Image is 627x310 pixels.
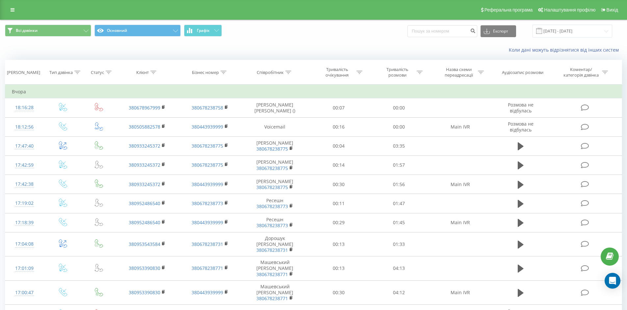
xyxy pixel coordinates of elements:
a: 380952486540 [129,219,160,226]
div: Аудіозапис розмови [502,70,543,75]
div: 17:01:09 [12,262,37,275]
span: Налаштування профілю [544,7,595,12]
a: 380933245372 [129,181,160,187]
td: Main IVR [429,175,491,194]
span: Розмова не відбулась [508,121,534,133]
div: Співробітник [257,70,284,75]
div: 17:42:38 [12,178,37,191]
a: 380443939999 [192,289,223,296]
a: 380678238773 [256,222,288,228]
a: 380933245372 [129,143,160,149]
a: 380678238771 [256,295,288,301]
td: [PERSON_NAME] [241,136,309,155]
a: 380678238775 [256,146,288,152]
td: 00:13 [309,232,369,256]
td: 00:11 [309,194,369,213]
td: 00:14 [309,155,369,175]
a: 380678238731 [256,247,288,253]
td: 00:04 [309,136,369,155]
td: 03:35 [369,136,429,155]
td: Ресешн [241,213,309,232]
a: 380953543584 [129,241,160,247]
div: Тривалість очікування [320,67,355,78]
span: Графік [197,28,210,33]
div: Коментар/категорія дзвінка [562,67,600,78]
div: 18:12:56 [12,121,37,133]
div: 17:42:59 [12,159,37,172]
td: Main IVR [429,280,491,305]
td: Машевський [PERSON_NAME] [241,280,309,305]
a: Коли дані можуть відрізнятися вiд інших систем [509,47,622,53]
td: 01:45 [369,213,429,232]
a: 380443939999 [192,219,223,226]
td: 01:47 [369,194,429,213]
div: Клієнт [136,70,149,75]
td: 00:00 [369,117,429,136]
td: 00:13 [309,256,369,281]
a: 380443939999 [192,124,223,130]
div: Статус [91,70,104,75]
div: Бізнес номер [192,70,219,75]
a: 380933245372 [129,162,160,168]
span: Розмова не відбулась [508,102,534,114]
td: [PERSON_NAME] [241,155,309,175]
a: 380678238775 [192,143,223,149]
div: Open Intercom Messenger [605,273,620,289]
a: 380678238775 [192,162,223,168]
td: Вчора [5,85,622,98]
a: 380443939999 [192,181,223,187]
button: Графік [184,25,222,36]
div: Тип дзвінка [49,70,73,75]
div: 17:04:08 [12,238,37,250]
td: [PERSON_NAME] [PERSON_NAME] () [241,98,309,117]
div: 18:16:28 [12,101,37,114]
td: 00:16 [309,117,369,136]
a: 380678238775 [256,184,288,190]
a: 380678238775 [256,165,288,171]
td: Машевський [PERSON_NAME] [241,256,309,281]
a: 380678238771 [192,265,223,271]
td: 00:00 [369,98,429,117]
button: Експорт [481,25,516,37]
td: Дорошук [PERSON_NAME] [241,232,309,256]
div: 17:47:40 [12,140,37,153]
span: Реферальна програма [484,7,533,12]
td: 00:29 [309,213,369,232]
td: 00:30 [309,175,369,194]
a: 380678238773 [256,203,288,209]
input: Пошук за номером [407,25,477,37]
button: Всі дзвінки [5,25,91,36]
div: 17:19:02 [12,197,37,210]
a: 380953390830 [129,289,160,296]
span: Всі дзвінки [16,28,38,33]
div: Назва схеми переадресації [441,67,476,78]
td: 00:07 [309,98,369,117]
a: 380953390830 [129,265,160,271]
div: 17:18:39 [12,216,37,229]
td: 04:12 [369,280,429,305]
a: 380678238771 [256,271,288,277]
td: 01:33 [369,232,429,256]
a: 380678238758 [192,105,223,111]
div: Тривалість розмови [380,67,415,78]
a: 380678238731 [192,241,223,247]
a: 380678238773 [192,200,223,206]
td: Ресешн [241,194,309,213]
span: Вихід [607,7,618,12]
td: Voicemail [241,117,309,136]
a: 380678967999 [129,105,160,111]
td: 00:30 [309,280,369,305]
td: [PERSON_NAME] [241,175,309,194]
a: 380952486540 [129,200,160,206]
td: 01:57 [369,155,429,175]
button: Основний [94,25,181,36]
div: 17:00:47 [12,286,37,299]
td: Main IVR [429,213,491,232]
td: Main IVR [429,117,491,136]
div: [PERSON_NAME] [7,70,40,75]
a: 380505882578 [129,124,160,130]
td: 04:13 [369,256,429,281]
td: 01:56 [369,175,429,194]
